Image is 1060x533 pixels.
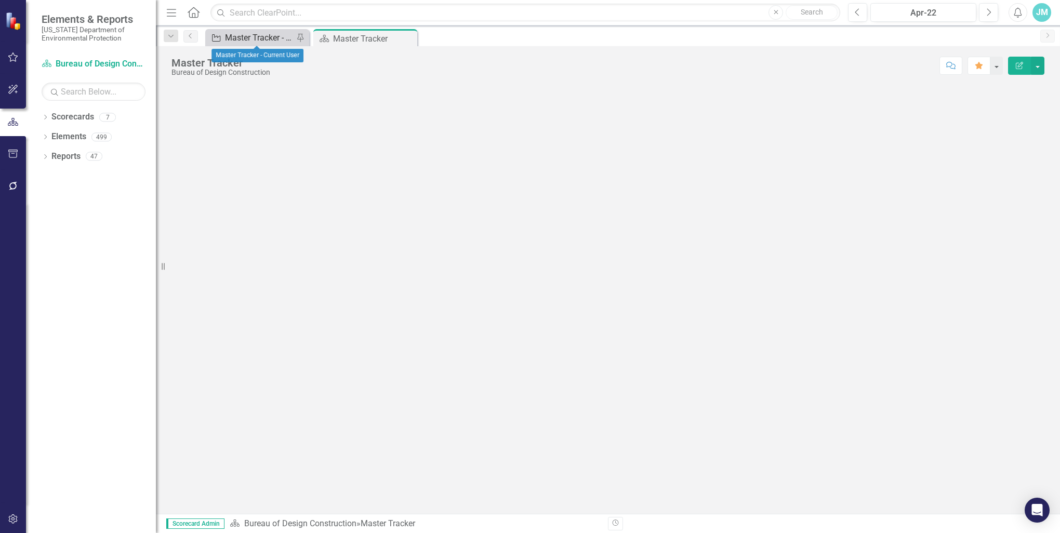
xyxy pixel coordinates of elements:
[333,32,415,45] div: Master Tracker
[801,8,823,16] span: Search
[244,518,356,528] a: Bureau of Design Construction
[208,31,294,44] a: Master Tracker - Current User
[874,7,973,19] div: Apr-22
[51,111,94,123] a: Scorecards
[5,12,23,30] img: ClearPoint Strategy
[42,13,145,25] span: Elements & Reports
[99,113,116,122] div: 7
[870,3,976,22] button: Apr-22
[1025,498,1050,523] div: Open Intercom Messenger
[225,31,294,44] div: Master Tracker - Current User
[171,57,270,69] div: Master Tracker
[171,69,270,76] div: Bureau of Design Construction
[1032,3,1051,22] button: JM
[42,83,145,101] input: Search Below...
[42,25,145,43] small: [US_STATE] Department of Environmental Protection
[51,131,86,143] a: Elements
[91,132,112,141] div: 499
[361,518,415,528] div: Master Tracker
[211,49,303,62] div: Master Tracker - Current User
[86,152,102,161] div: 47
[230,518,600,530] div: »
[42,58,145,70] a: Bureau of Design Construction
[786,5,838,20] button: Search
[210,4,840,22] input: Search ClearPoint...
[166,518,224,529] span: Scorecard Admin
[51,151,81,163] a: Reports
